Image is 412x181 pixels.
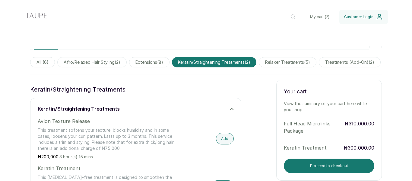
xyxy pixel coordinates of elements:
[339,10,388,24] button: Customer Login
[216,133,234,144] button: Add
[30,57,55,67] span: All (6)
[38,154,175,160] p: ₦ ·
[284,159,374,173] button: Proceed to checkout
[41,154,59,159] span: 200,000
[305,10,334,24] button: My cart (2)
[319,57,381,67] span: treatments (add-on)(2)
[344,15,373,19] span: Customer Login
[284,101,374,113] p: View the summary of your cart here while you shop
[172,57,256,67] span: keratin/straightening treatments(2)
[30,85,125,94] p: keratin/straightening treatments
[284,120,344,134] p: Full Head Microlinks Package
[59,154,93,159] span: 3 hour(s) 15 mins
[38,105,120,113] h3: keratin/straightening treatments
[284,87,374,96] p: Your cart
[344,144,374,151] p: ₦300,000.00
[38,118,175,125] p: Avlon Texture Release
[259,57,316,67] span: relaxer treatments(5)
[38,165,175,172] p: Keratin Treatment
[284,144,344,151] p: Keratin Treatment
[129,57,170,67] span: extensions(8)
[24,5,48,29] img: business logo
[57,57,127,67] span: afro/relaxed hair styling(2)
[344,120,374,134] p: ₦310,000.00
[38,127,175,151] p: This treatment softens your texture, blocks humidity and in some cases, loosens your curl pattern...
